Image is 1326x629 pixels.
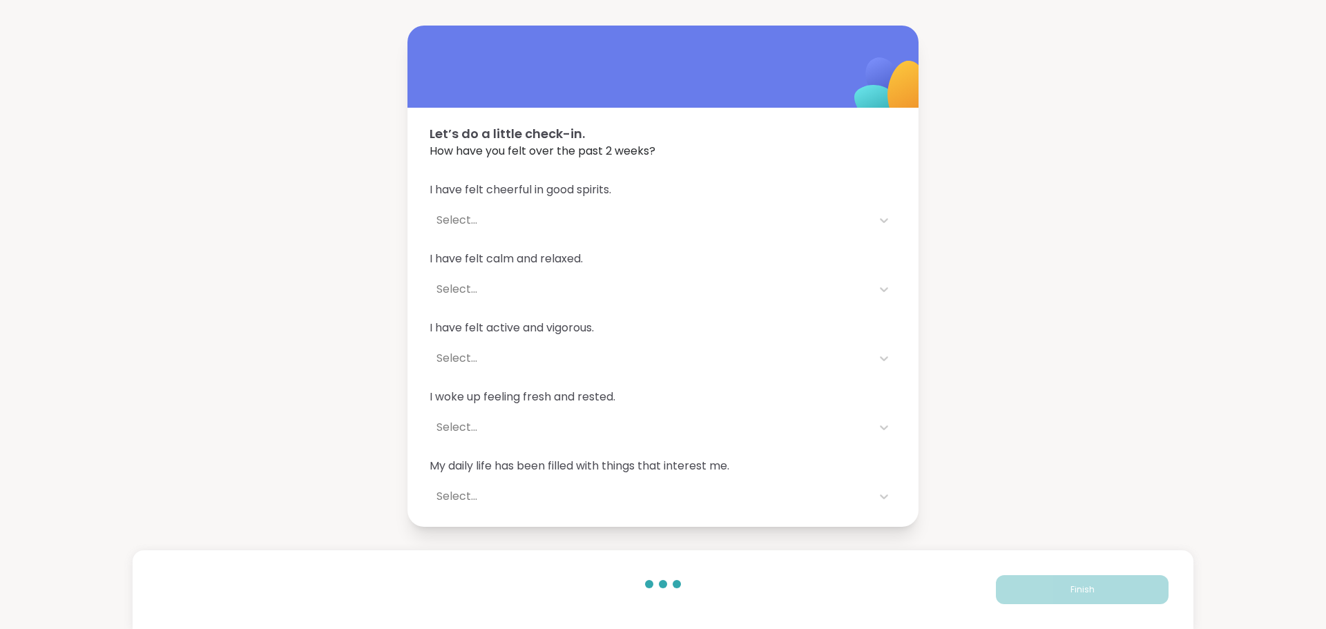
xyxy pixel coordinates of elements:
span: Finish [1070,583,1095,596]
span: How have you felt over the past 2 weeks? [430,143,896,159]
span: I have felt cheerful in good spirits. [430,182,896,198]
button: Finish [996,575,1169,604]
span: My daily life has been filled with things that interest me. [430,458,896,474]
span: I have felt calm and relaxed. [430,251,896,267]
span: Let’s do a little check-in. [430,124,896,143]
img: ShareWell Logomark [822,21,959,159]
div: Select... [436,281,865,298]
span: I have felt active and vigorous. [430,320,896,336]
div: Select... [436,212,865,229]
div: Select... [436,488,865,505]
div: Select... [436,419,865,436]
div: Select... [436,350,865,367]
span: I woke up feeling fresh and rested. [430,389,896,405]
